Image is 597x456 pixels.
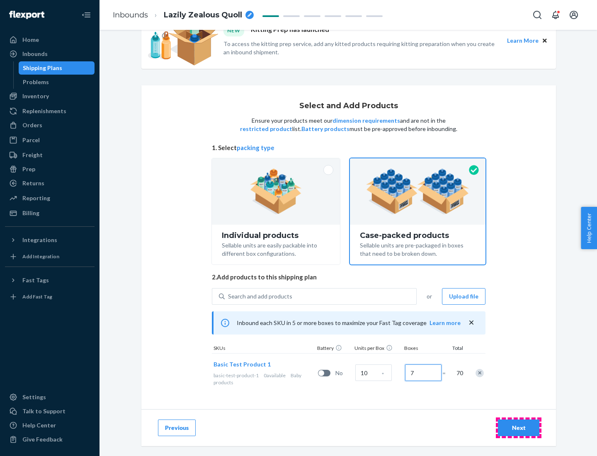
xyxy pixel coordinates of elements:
[360,240,476,258] div: Sellable units are pre-packaged in boxes that need to be broken down.
[5,119,95,132] a: Orders
[467,318,476,327] button: close
[222,240,330,258] div: Sellable units are easily packable into different box configurations.
[5,104,95,118] a: Replenishments
[498,420,539,436] button: Next
[22,92,49,100] div: Inventory
[228,292,292,301] div: Search and add products
[251,25,329,36] p: Kitting Prep has launched
[565,7,582,23] button: Open account menu
[442,369,451,377] span: =
[5,274,95,287] button: Fast Tags
[5,47,95,61] a: Inbounds
[301,125,349,133] button: Battery products
[22,50,48,58] div: Inbounds
[540,36,549,45] button: Close
[5,433,95,446] button: Give Feedback
[529,7,546,23] button: Open Search Box
[403,344,444,353] div: Boxes
[5,163,95,176] a: Prep
[214,360,271,369] button: Basic Test Product 1
[444,344,465,353] div: Total
[5,33,95,46] a: Home
[212,143,485,152] span: 1. Select
[353,344,403,353] div: Units per Box
[5,206,95,220] a: Billing
[5,192,95,205] a: Reporting
[5,405,95,418] a: Talk to Support
[237,143,274,152] button: packing type
[9,11,44,19] img: Flexport logo
[222,231,330,240] div: Individual products
[22,107,66,115] div: Replenishments
[22,194,50,202] div: Reporting
[22,136,40,144] div: Parcel
[427,292,432,301] span: or
[22,121,42,129] div: Orders
[78,7,95,23] button: Close Navigation
[23,64,62,72] div: Shipping Plans
[547,7,564,23] button: Open notifications
[240,125,292,133] button: restricted product
[23,78,49,86] div: Problems
[5,419,95,432] a: Help Center
[22,165,35,173] div: Prep
[22,253,59,260] div: Add Integration
[5,290,95,303] a: Add Fast Tag
[223,40,500,56] p: To access the kitting prep service, add any kitted products requiring kitting preparation when yo...
[113,10,148,19] a: Inbounds
[223,25,244,36] div: NEW
[405,364,442,381] input: Number of boxes
[22,293,52,300] div: Add Fast Tag
[299,102,398,110] h1: Select and Add Products
[5,90,95,103] a: Inventory
[315,344,353,353] div: Battery
[22,421,56,429] div: Help Center
[5,233,95,247] button: Integrations
[505,424,532,432] div: Next
[250,169,302,214] img: individual-pack.facf35554cb0f1810c75b2bd6df2d64e.png
[355,364,392,381] input: Case Quantity
[212,311,485,335] div: Inbound each SKU in 5 or more boxes to maximize your Fast Tag coverage
[22,209,39,217] div: Billing
[22,236,57,244] div: Integrations
[22,393,46,401] div: Settings
[507,36,539,45] button: Learn More
[442,288,485,305] button: Upload file
[158,420,196,436] button: Previous
[239,116,458,133] p: Ensure your products meet our and are not in the list. must be pre-approved before inbounding.
[212,273,485,281] span: 2. Add products to this shipping plan
[214,361,271,368] span: Basic Test Product 1
[212,344,315,353] div: SKUs
[22,407,66,415] div: Talk to Support
[332,116,400,125] button: dimension requirements
[5,133,95,147] a: Parcel
[581,207,597,249] button: Help Center
[22,179,44,187] div: Returns
[22,435,63,444] div: Give Feedback
[22,276,49,284] div: Fast Tags
[5,391,95,404] a: Settings
[22,151,43,159] div: Freight
[455,369,463,377] span: 70
[335,369,352,377] span: No
[214,372,259,378] span: basic-test-product-1
[5,177,95,190] a: Returns
[5,250,95,263] a: Add Integration
[5,148,95,162] a: Freight
[476,369,484,377] div: Remove Item
[366,169,469,214] img: case-pack.59cecea509d18c883b923b81aeac6d0b.png
[19,61,95,75] a: Shipping Plans
[22,36,39,44] div: Home
[264,372,286,378] span: 0 available
[19,75,95,89] a: Problems
[430,319,461,327] button: Learn more
[164,10,242,21] span: Lazily Zealous Quoll
[106,3,260,27] ol: breadcrumbs
[214,372,315,386] div: Baby products
[360,231,476,240] div: Case-packed products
